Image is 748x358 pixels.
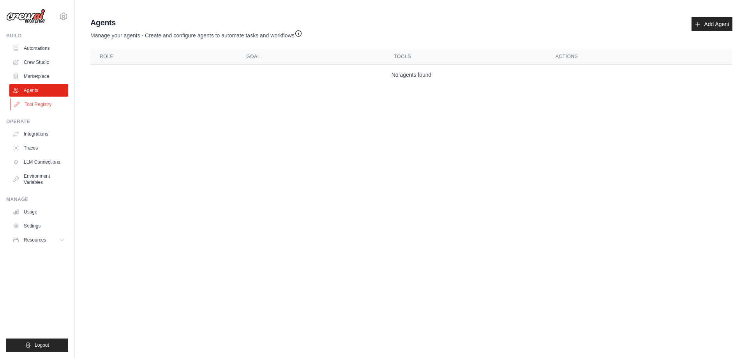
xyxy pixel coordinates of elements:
[24,237,46,243] span: Resources
[6,33,68,39] div: Build
[692,17,732,31] a: Add Agent
[9,142,68,154] a: Traces
[385,49,546,65] th: Tools
[9,170,68,189] a: Environment Variables
[9,84,68,97] a: Agents
[9,56,68,69] a: Crew Studio
[90,28,302,39] p: Manage your agents - Create and configure agents to automate tasks and workflows
[6,339,68,352] button: Logout
[6,118,68,125] div: Operate
[10,98,69,111] a: Tool Registry
[546,49,732,65] th: Actions
[90,17,302,28] h2: Agents
[9,206,68,218] a: Usage
[9,70,68,83] a: Marketplace
[90,65,732,85] td: No agents found
[9,42,68,55] a: Automations
[90,49,237,65] th: Role
[9,220,68,232] a: Settings
[35,342,49,348] span: Logout
[9,156,68,168] a: LLM Connections
[9,234,68,246] button: Resources
[6,9,45,24] img: Logo
[9,128,68,140] a: Integrations
[237,49,385,65] th: Goal
[6,196,68,203] div: Manage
